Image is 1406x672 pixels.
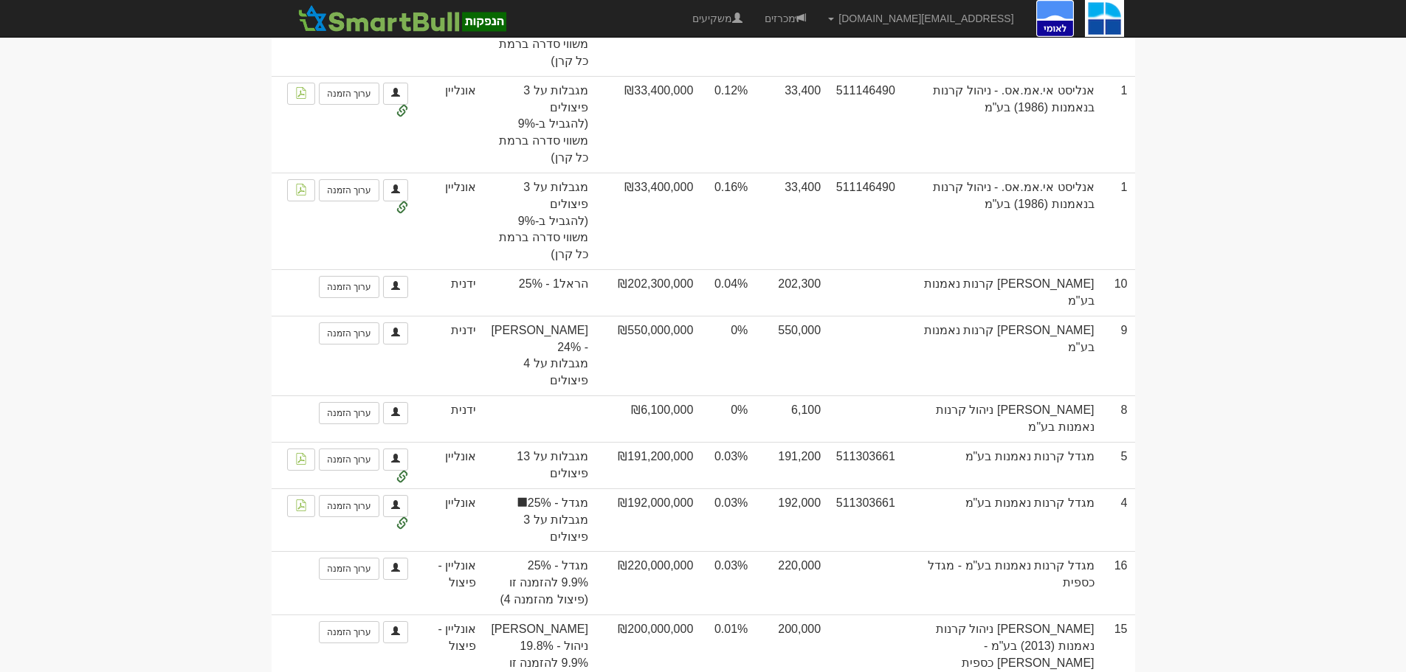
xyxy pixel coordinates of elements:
[491,322,588,356] span: [PERSON_NAME] - 24%
[416,269,484,316] td: ידנית
[596,442,700,488] td: ₪191,200,000
[596,269,700,316] td: ₪202,300,000
[491,19,588,70] span: (להגביל ב-9% משווי סדרה ברמת כל קרן)
[700,488,755,552] td: 0.03%
[903,551,1102,614] td: מגדל קרנות נאמנות בע"מ - מגדל כספית
[755,316,828,395] td: 550,000
[903,488,1102,552] td: מגדל קרנות נאמנות בע"מ
[491,116,588,167] span: (להגביל ב-9% משווי סדרה ברמת כל קרן)
[1102,316,1135,395] td: 9
[416,551,484,614] td: אונליין - פיצול
[903,395,1102,442] td: [PERSON_NAME] ניהול קרנות נאמנות בע"מ
[319,179,379,201] a: ערוך הזמנה
[903,316,1102,395] td: [PERSON_NAME] קרנות נאמנות בע"מ
[828,173,903,269] td: 511146490
[295,184,307,195] img: pdf-file-icon.png
[491,575,588,592] span: 9.9% להזמנה זו
[596,316,700,395] td: ₪550,000,000
[1102,173,1135,269] td: 1
[416,316,484,395] td: ידנית
[491,213,588,264] span: (להגביל ב-9% משווי סדרה ברמת כל קרן)
[700,269,755,316] td: 0.04%
[295,453,307,465] img: pdf-file-icon.png
[491,512,588,546] span: מגבלות על 3 פיצולים
[319,495,379,517] a: ערוך הזמנה
[319,276,379,298] a: ערוך הזמנה
[491,558,588,575] span: מגדל - 25%
[1102,488,1135,552] td: 4
[596,173,700,269] td: ₪33,400,000
[491,448,588,482] span: מגבלות על 13 פיצולים
[596,551,700,614] td: ₪220,000,000
[700,173,755,269] td: 0.16%
[700,551,755,614] td: 0.03%
[755,442,828,488] td: סה״כ 383200 יחידות עבור מגדל קרנות נאמנות בע"מ 0.03 %
[491,655,588,672] span: 9.9% להזמנה זו
[700,395,755,442] td: 0%
[319,402,379,424] a: ערוך הזמנה
[1102,395,1135,442] td: 8
[319,83,379,105] a: ערוך הזמנה
[416,488,484,552] td: אונליין
[491,83,588,117] span: מגבלות על 3 פיצולים
[319,322,379,344] a: ערוך הזמנה
[1102,76,1135,173] td: 1
[755,269,828,316] td: 202,300
[319,558,379,580] a: ערוך הזמנה
[700,316,755,395] td: 0%
[491,495,588,512] span: מגדל - 25%
[416,173,484,269] td: אונליין
[755,395,828,442] td: 6,100
[295,87,307,99] img: pdf-file-icon.png
[319,621,379,643] a: ערוך הזמנה
[700,442,755,488] td: 0.03%
[416,442,484,488] td: אונליין
[491,276,588,293] span: הראל1 - 25%
[491,356,588,389] span: מגבלות על 4 פיצולים
[828,442,903,488] td: 511303661
[755,173,828,269] td: 33,400
[491,592,588,609] span: (פיצול מהזמנה 4)
[903,442,1102,488] td: מגדל קרנות נאמנות בע"מ
[903,76,1102,173] td: אנליסט אי.אמ.אס. - ניהול קרנות בנאמנות (1986) בע"מ
[491,621,588,655] span: [PERSON_NAME] ניהול - 19.8%
[828,488,903,552] td: 511303661
[828,76,903,173] td: 511146490
[903,173,1102,269] td: אנליסט אי.אמ.אס. - ניהול קרנות בנאמנות (1986) בע"מ
[416,395,484,442] td: ידנית
[1102,269,1135,316] td: 10
[1102,551,1135,614] td: 16
[416,76,484,173] td: אונליין
[700,76,755,173] td: 0.12%
[596,395,700,442] td: ₪6,100,000
[903,269,1102,316] td: [PERSON_NAME] קרנות נאמנות בע"מ
[1102,442,1135,488] td: 5
[596,488,700,552] td: ₪192,000,000
[755,488,828,552] td: סה״כ 383200 יחידות עבור מגדל קרנות נאמנות בע"מ 0.03 %
[294,4,511,33] img: SmartBull Logo
[755,76,828,173] td: 33,400
[491,179,588,213] span: מגבלות על 3 פיצולים
[755,551,828,614] td: 220,000
[319,448,379,471] a: ערוך הזמנה
[596,76,700,173] td: ₪33,400,000
[295,499,307,511] img: pdf-file-icon.png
